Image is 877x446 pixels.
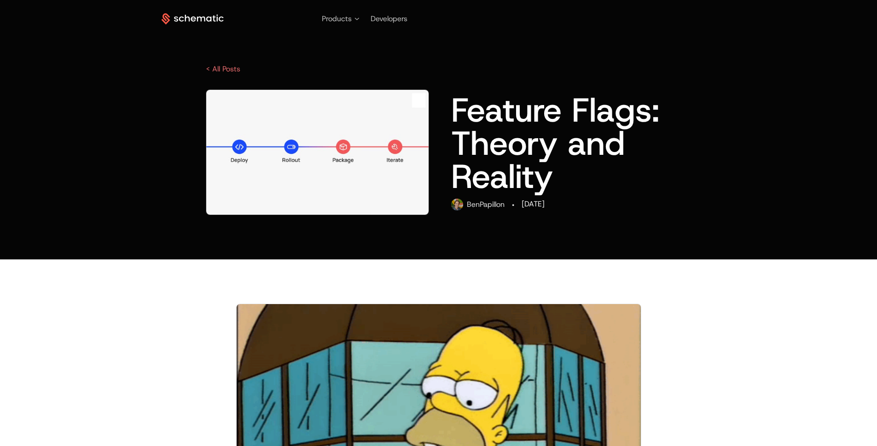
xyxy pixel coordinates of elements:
[451,88,659,199] span: Feature Flags: Theory and Reality
[206,64,240,74] a: < All Posts
[371,14,407,23] a: Developers
[206,90,429,215] img: features vs flags
[322,13,352,24] span: Products
[522,199,545,210] div: [DATE]
[451,199,463,211] img: ben
[467,199,505,210] div: Ben Papillon
[512,199,514,211] div: ·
